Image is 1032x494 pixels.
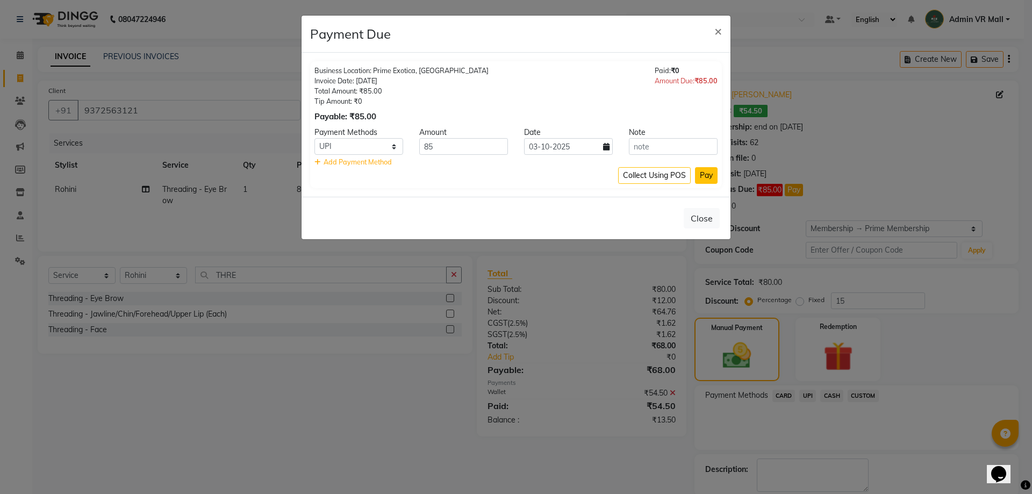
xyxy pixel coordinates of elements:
[310,24,391,44] h4: Payment Due
[706,16,730,46] button: Close
[411,127,516,138] div: Amount
[655,76,718,86] div: Amount Due:
[695,167,718,184] button: Pay
[314,76,489,86] div: Invoice Date: [DATE]
[655,66,718,76] div: Paid:
[314,66,489,76] div: Business Location: Prime Exotica, [GEOGRAPHIC_DATA]
[524,138,613,155] input: yyyy-mm-dd
[306,127,411,138] div: Payment Methods
[629,138,718,155] input: note
[684,208,720,228] button: Close
[314,86,489,96] div: Total Amount: ₹85.00
[671,66,679,75] span: ₹0
[621,127,726,138] div: Note
[694,76,718,85] span: ₹85.00
[714,23,722,39] span: ×
[618,167,691,184] button: Collect Using POS
[419,138,508,155] input: Amount
[314,111,489,123] div: Payable: ₹85.00
[987,451,1021,483] iframe: chat widget
[314,96,489,106] div: Tip Amount: ₹0
[324,157,392,166] span: Add Payment Method
[516,127,621,138] div: Date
